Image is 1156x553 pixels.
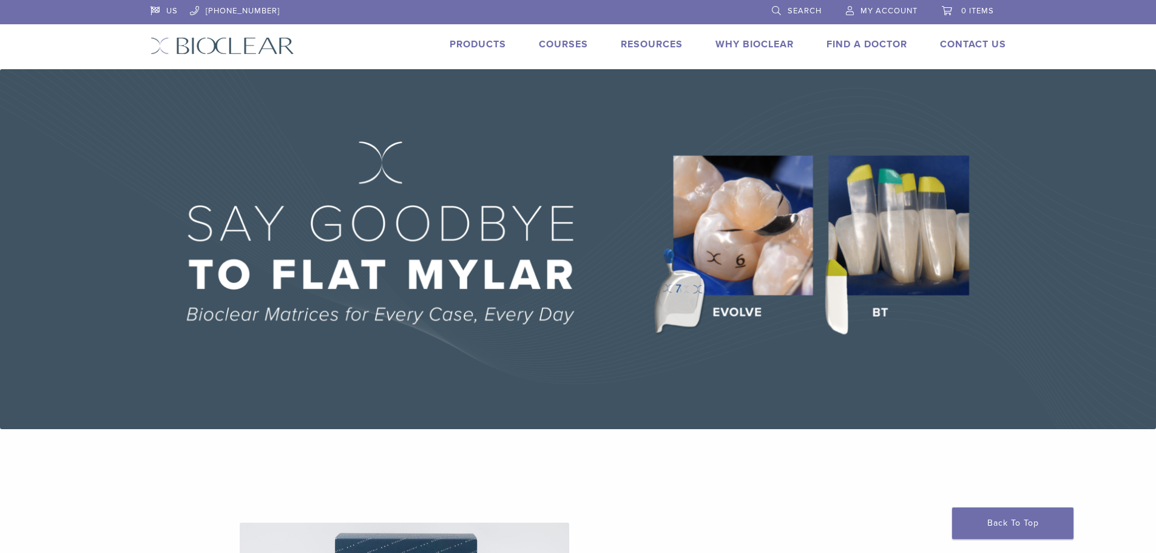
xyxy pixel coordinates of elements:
[860,6,918,16] span: My Account
[826,38,907,50] a: Find A Doctor
[715,38,794,50] a: Why Bioclear
[621,38,683,50] a: Resources
[940,38,1006,50] a: Contact Us
[539,38,588,50] a: Courses
[788,6,822,16] span: Search
[450,38,506,50] a: Products
[961,6,994,16] span: 0 items
[150,37,294,55] img: Bioclear
[952,507,1073,539] a: Back To Top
